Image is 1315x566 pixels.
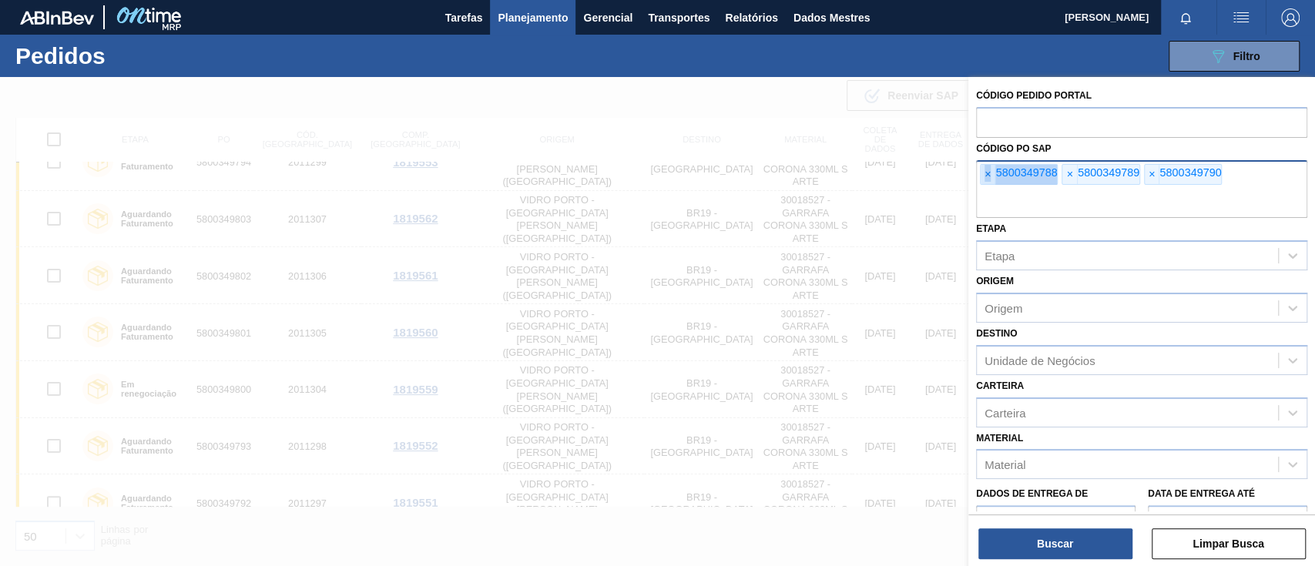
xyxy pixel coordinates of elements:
[1149,168,1155,180] font: ×
[15,43,106,69] font: Pedidos
[985,302,1022,315] font: Origem
[1065,12,1149,23] font: [PERSON_NAME]
[976,276,1014,286] font: Origem
[985,168,991,180] font: ×
[1148,488,1255,499] font: Data de Entrega até
[976,223,1006,234] font: Etapa
[498,12,568,24] font: Planejamento
[1148,505,1307,536] input: dd/mm/aaaa
[985,458,1025,471] font: Material
[648,12,709,24] font: Transportes
[1233,50,1260,62] font: Filtro
[1078,166,1139,179] font: 5800349789
[1232,8,1250,27] img: ações do usuário
[725,12,777,24] font: Relatórios
[1066,168,1072,180] font: ×
[976,488,1088,499] font: Dados de Entrega de
[995,166,1057,179] font: 5800349788
[985,406,1025,419] font: Carteira
[985,353,1095,367] font: Unidade de Negócios
[976,505,1136,536] input: dd/mm/aaaa
[976,90,1092,101] font: Código Pedido Portal
[1169,41,1300,72] button: Filtro
[583,12,632,24] font: Gerencial
[976,380,1024,391] font: Carteira
[1281,8,1300,27] img: Sair
[976,143,1051,154] font: Código PO SAP
[976,433,1023,444] font: Material
[1159,166,1221,179] font: 5800349790
[976,328,1017,339] font: Destino
[1161,7,1210,28] button: Notificações
[445,12,483,24] font: Tarefas
[20,11,94,25] img: TNhmsLtSVTkK8tSr43FrP2fwEKptu5GPRR3wAAAABJRU5ErkJggg==
[793,12,871,24] font: Dados Mestres
[985,250,1015,263] font: Etapa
